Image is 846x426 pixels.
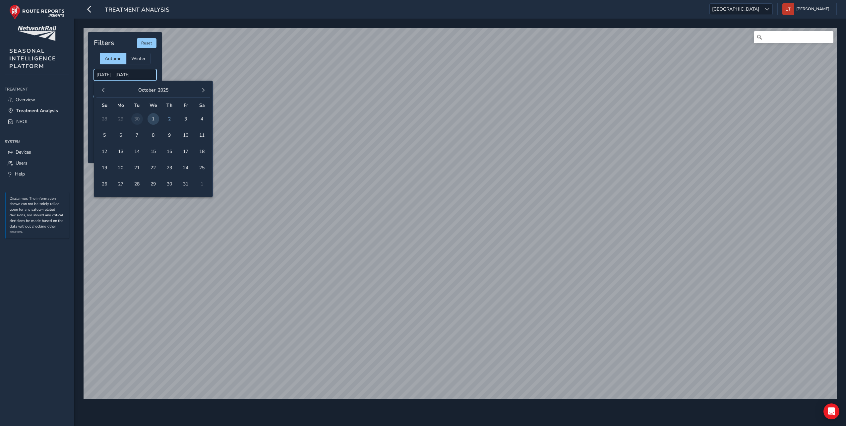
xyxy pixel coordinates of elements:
[16,149,31,155] span: Devices
[196,146,208,157] span: 18
[158,87,168,93] button: 2025
[16,118,29,125] span: NROL
[10,196,66,235] p: Disclaimer: The information shown can not be solely relied upon for any safety-related decisions,...
[117,102,124,108] span: Mo
[115,129,127,141] span: 6
[99,146,110,157] span: 12
[15,171,25,177] span: Help
[84,28,837,399] canvas: Map
[184,102,188,108] span: Fr
[180,162,192,174] span: 24
[150,102,157,108] span: We
[180,178,192,190] span: 31
[796,3,829,15] span: [PERSON_NAME]
[782,3,832,15] button: [PERSON_NAME]
[5,105,69,116] a: Treatment Analysis
[148,162,159,174] span: 22
[16,160,28,166] span: Users
[16,107,58,114] span: Treatment Analysis
[131,129,143,141] span: 7
[131,178,143,190] span: 28
[148,129,159,141] span: 8
[148,113,159,125] span: 1
[164,129,175,141] span: 9
[5,116,69,127] a: NROL
[823,403,839,419] div: Open Intercom Messenger
[164,162,175,174] span: 23
[196,129,208,141] span: 11
[782,3,794,15] img: diamond-layout
[199,102,205,108] span: Sa
[148,178,159,190] span: 29
[99,129,110,141] span: 5
[196,113,208,125] span: 4
[105,6,169,15] span: Treatment Analysis
[180,146,192,157] span: 17
[5,137,69,147] div: System
[180,113,192,125] span: 3
[105,55,122,62] span: Autumn
[126,53,151,64] div: Winter
[137,38,156,48] button: Reset
[166,102,172,108] span: Th
[138,87,155,93] button: October
[148,146,159,157] span: 15
[115,146,127,157] span: 13
[131,162,143,174] span: 21
[9,5,65,20] img: rr logo
[180,129,192,141] span: 10
[102,102,107,108] span: Su
[5,147,69,158] a: Devices
[5,158,69,169] a: Users
[754,31,833,43] input: Search
[16,97,35,103] span: Overview
[115,178,127,190] span: 27
[5,84,69,94] div: Treatment
[94,39,114,47] h4: Filters
[134,102,140,108] span: Tu
[115,162,127,174] span: 20
[131,55,146,62] span: Winter
[131,146,143,157] span: 14
[5,169,69,179] a: Help
[710,4,761,15] span: [GEOGRAPHIC_DATA]
[164,146,175,157] span: 16
[5,94,69,105] a: Overview
[18,26,56,41] img: customer logo
[99,178,110,190] span: 26
[9,47,56,70] span: SEASONAL INTELLIGENCE PLATFORM
[164,178,175,190] span: 30
[196,162,208,174] span: 25
[164,113,175,125] span: 2
[100,53,126,64] div: Autumn
[99,162,110,174] span: 19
